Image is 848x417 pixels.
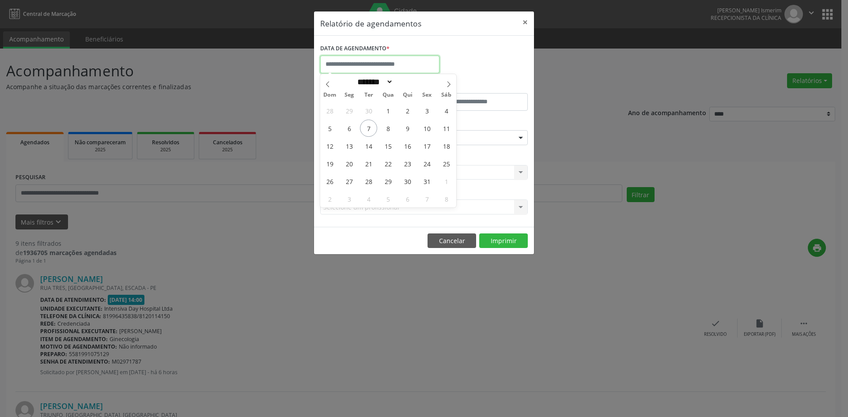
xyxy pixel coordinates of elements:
span: Outubro 6, 2025 [341,120,358,137]
span: Outubro 17, 2025 [418,137,435,154]
span: Outubro 30, 2025 [399,173,416,190]
span: Outubro 14, 2025 [360,137,377,154]
span: Novembro 6, 2025 [399,190,416,207]
span: Novembro 5, 2025 [379,190,397,207]
span: Outubro 27, 2025 [341,173,358,190]
span: Sex [417,92,437,98]
span: Outubro 25, 2025 [438,155,455,172]
span: Outubro 21, 2025 [360,155,377,172]
span: Outubro 28, 2025 [360,173,377,190]
span: Setembro 30, 2025 [360,102,377,119]
span: Outubro 29, 2025 [379,173,397,190]
span: Sáb [437,92,456,98]
span: Setembro 28, 2025 [321,102,338,119]
span: Outubro 1, 2025 [379,102,397,119]
span: Ter [359,92,379,98]
span: Novembro 4, 2025 [360,190,377,207]
span: Outubro 31, 2025 [418,173,435,190]
span: Outubro 16, 2025 [399,137,416,154]
span: Outubro 8, 2025 [379,120,397,137]
span: Outubro 2, 2025 [399,102,416,119]
span: Outubro 12, 2025 [321,137,338,154]
span: Outubro 24, 2025 [418,155,435,172]
input: Year [393,77,422,86]
span: Novembro 3, 2025 [341,190,358,207]
h5: Relatório de agendamentos [320,18,421,29]
span: Outubro 13, 2025 [341,137,358,154]
span: Novembro 1, 2025 [438,173,455,190]
button: Imprimir [479,233,528,248]
span: Dom [320,92,340,98]
label: ATÉ [426,79,528,93]
span: Outubro 10, 2025 [418,120,435,137]
span: Outubro 5, 2025 [321,120,338,137]
button: Cancelar [428,233,476,248]
span: Novembro 2, 2025 [321,190,338,207]
span: Outubro 7, 2025 [360,120,377,137]
span: Outubro 15, 2025 [379,137,397,154]
span: Setembro 29, 2025 [341,102,358,119]
span: Outubro 4, 2025 [438,102,455,119]
span: Outubro 20, 2025 [341,155,358,172]
span: Outubro 11, 2025 [438,120,455,137]
span: Outubro 19, 2025 [321,155,338,172]
span: Outubro 23, 2025 [399,155,416,172]
span: Novembro 7, 2025 [418,190,435,207]
span: Seg [340,92,359,98]
span: Outubro 26, 2025 [321,173,338,190]
span: Novembro 8, 2025 [438,190,455,207]
select: Month [354,77,393,86]
span: Outubro 9, 2025 [399,120,416,137]
label: DATA DE AGENDAMENTO [320,42,390,56]
span: Outubro 22, 2025 [379,155,397,172]
button: Close [516,11,534,33]
span: Outubro 18, 2025 [438,137,455,154]
span: Qui [398,92,417,98]
span: Outubro 3, 2025 [418,102,435,119]
span: Qua [379,92,398,98]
